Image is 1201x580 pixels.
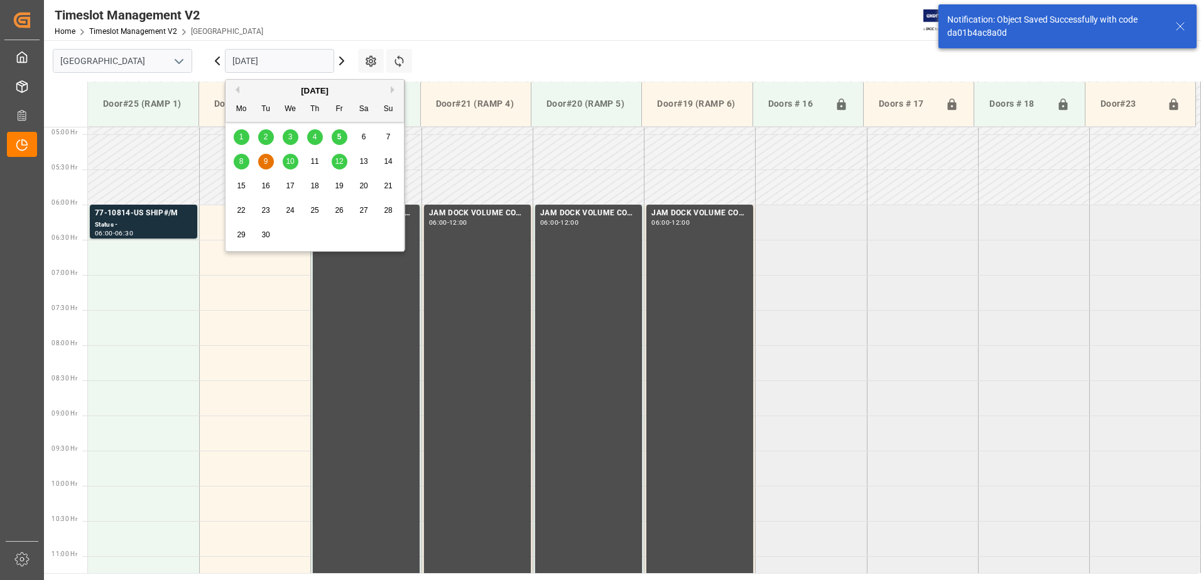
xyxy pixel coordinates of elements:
div: Choose Saturday, September 13th, 2025 [356,154,372,169]
div: Choose Monday, September 1st, 2025 [234,129,249,145]
div: 12:00 [449,220,467,225]
span: 05:30 Hr [52,164,77,171]
div: Choose Friday, September 19th, 2025 [332,178,347,194]
a: Home [55,27,75,36]
div: Tu [258,102,274,117]
div: Door#25 (RAMP 1) [98,92,188,115]
span: 14 [384,157,392,166]
div: Choose Sunday, September 14th, 2025 [381,154,396,169]
div: Door#21 (RAMP 4) [431,92,521,115]
div: Door#20 (RAMP 5) [541,92,631,115]
span: 09:30 Hr [52,445,77,452]
span: 11 [310,157,318,166]
span: 9 [264,157,268,166]
div: 77-10814-US SHIP#/M [95,207,192,220]
div: Choose Sunday, September 7th, 2025 [381,129,396,145]
span: 09:00 Hr [52,410,77,417]
div: Choose Thursday, September 4th, 2025 [307,129,323,145]
div: Choose Friday, September 12th, 2025 [332,154,347,169]
span: 10:30 Hr [52,515,77,522]
div: Door#19 (RAMP 6) [652,92,742,115]
div: Timeslot Management V2 [55,6,263,24]
div: month 2025-09 [229,125,401,247]
span: 27 [359,206,367,215]
div: Su [381,102,396,117]
div: Choose Wednesday, September 3rd, 2025 [283,129,298,145]
div: Choose Thursday, September 25th, 2025 [307,203,323,218]
div: 12:00 [671,220,690,225]
span: 18 [310,181,318,190]
span: 19 [335,181,343,190]
span: 05:00 Hr [52,129,77,136]
span: 3 [288,132,293,141]
span: 26 [335,206,343,215]
span: 5 [337,132,342,141]
div: 12:00 [560,220,579,225]
img: Exertis%20JAM%20-%20Email%20Logo.jpg_1722504956.jpg [923,9,967,31]
div: JAM DOCK VOLUME CONTROL [540,207,637,220]
div: Doors # 17 [874,92,940,116]
div: We [283,102,298,117]
span: 12 [335,157,343,166]
div: Fr [332,102,347,117]
div: Choose Sunday, September 28th, 2025 [381,203,396,218]
span: 06:30 Hr [52,234,77,241]
span: 10:00 Hr [52,480,77,487]
a: Timeslot Management V2 [89,27,177,36]
div: Choose Sunday, September 21st, 2025 [381,178,396,194]
div: Choose Wednesday, September 10th, 2025 [283,154,298,169]
div: Choose Wednesday, September 24th, 2025 [283,203,298,218]
span: 6 [362,132,366,141]
span: 20 [359,181,367,190]
span: 7 [386,132,391,141]
div: Notification: Object Saved Successfully with code da01b4ac8a0d [947,13,1163,40]
span: 13 [359,157,367,166]
div: Choose Friday, September 5th, 2025 [332,129,347,145]
div: Choose Monday, September 29th, 2025 [234,227,249,243]
input: Type to search/select [53,49,192,73]
span: 24 [286,206,294,215]
div: - [558,220,560,225]
div: JAM DOCK VOLUME CONTROL [651,207,748,220]
div: Choose Saturday, September 27th, 2025 [356,203,372,218]
div: - [113,230,115,236]
div: Doors # 18 [984,92,1051,116]
span: 15 [237,181,245,190]
div: Choose Thursday, September 11th, 2025 [307,154,323,169]
div: Choose Saturday, September 20th, 2025 [356,178,372,194]
div: 06:00 [95,230,113,236]
div: [DATE] [226,85,404,97]
div: Choose Friday, September 26th, 2025 [332,203,347,218]
span: 07:00 Hr [52,269,77,276]
span: 10 [286,157,294,166]
div: Choose Tuesday, September 9th, 2025 [258,154,274,169]
div: - [670,220,671,225]
div: Mo [234,102,249,117]
div: Door#24 (RAMP 2) [209,92,299,115]
div: Door#23 [1095,92,1162,116]
div: 06:30 [115,230,133,236]
span: 17 [286,181,294,190]
div: Status - [95,220,192,230]
div: 06:00 [651,220,670,225]
div: 06:00 [429,220,447,225]
span: 2 [264,132,268,141]
div: Choose Wednesday, September 17th, 2025 [283,178,298,194]
div: Choose Monday, September 15th, 2025 [234,178,249,194]
button: Next Month [391,86,398,94]
span: 16 [261,181,269,190]
span: 4 [313,132,317,141]
button: Previous Month [232,86,239,94]
span: 21 [384,181,392,190]
div: Choose Tuesday, September 30th, 2025 [258,227,274,243]
button: open menu [169,51,188,71]
div: Choose Tuesday, September 2nd, 2025 [258,129,274,145]
div: Choose Monday, September 8th, 2025 [234,154,249,169]
span: 28 [384,206,392,215]
div: Choose Monday, September 22nd, 2025 [234,203,249,218]
div: Sa [356,102,372,117]
span: 22 [237,206,245,215]
input: DD.MM.YYYY [225,49,334,73]
span: 11:00 Hr [52,550,77,557]
div: - [447,220,449,225]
